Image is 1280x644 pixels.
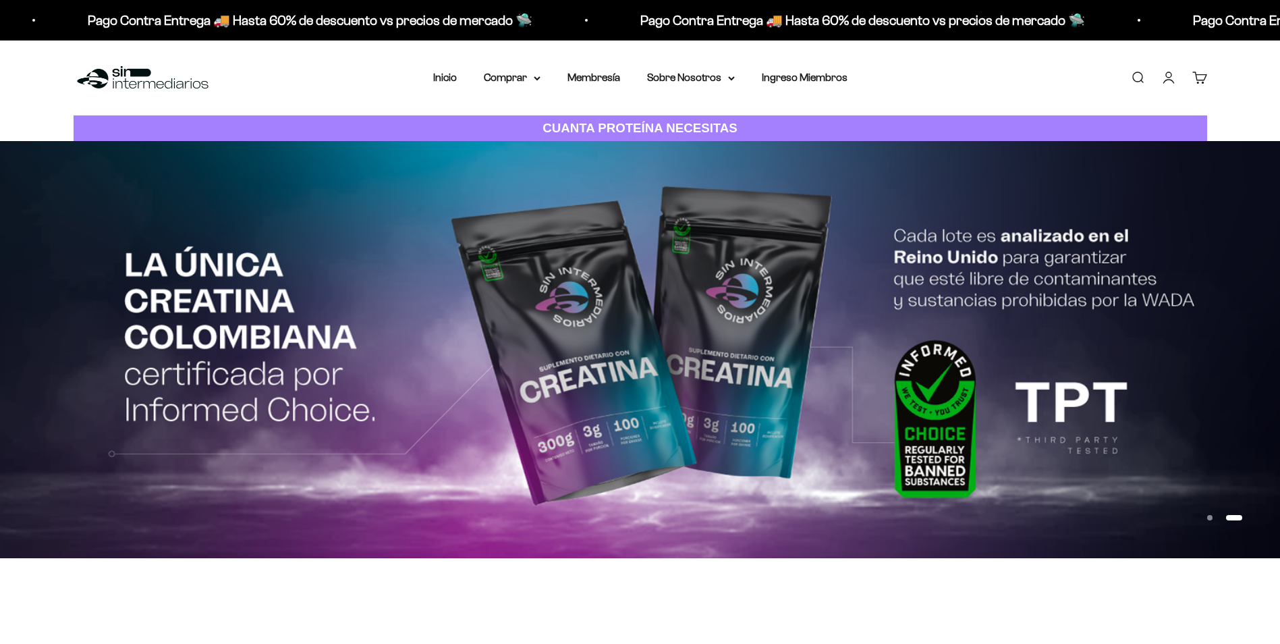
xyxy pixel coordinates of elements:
[85,9,530,31] p: Pago Contra Entrega 🚚 Hasta 60% de descuento vs precios de mercado 🛸
[567,72,620,83] a: Membresía
[638,9,1082,31] p: Pago Contra Entrega 🚚 Hasta 60% de descuento vs precios de mercado 🛸
[762,72,847,83] a: Ingreso Miembros
[647,69,735,86] summary: Sobre Nosotros
[484,69,540,86] summary: Comprar
[74,115,1207,142] a: CUANTA PROTEÍNA NECESITAS
[542,121,738,135] strong: CUANTA PROTEÍNA NECESITAS
[433,72,457,83] a: Inicio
